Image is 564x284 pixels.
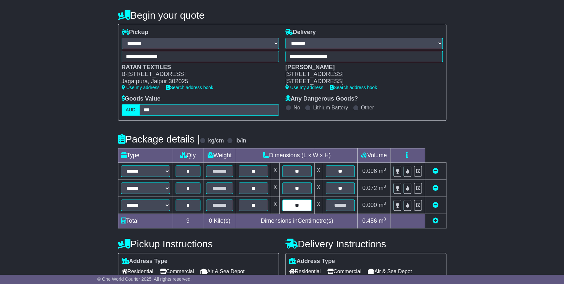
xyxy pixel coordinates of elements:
[313,104,348,111] label: Lithium Battery
[433,168,438,174] a: Remove this item
[285,29,316,36] label: Delivery
[384,217,386,221] sup: 3
[362,202,377,208] span: 0.000
[97,276,192,282] span: © One World Courier 2025. All rights reserved.
[203,214,236,228] td: Kilo(s)
[122,29,148,36] label: Pickup
[118,214,173,228] td: Total
[203,148,236,162] td: Weight
[173,148,203,162] td: Qty
[314,162,323,180] td: x
[166,85,213,90] a: Search address book
[209,218,212,224] span: 0
[122,258,168,265] label: Address Type
[330,85,377,90] a: Search address book
[379,185,386,191] span: m
[289,266,321,276] span: Residential
[118,148,173,162] td: Type
[200,266,245,276] span: Air & Sea Depot
[314,180,323,197] td: x
[314,197,323,214] td: x
[122,85,160,90] a: Use my address
[122,95,161,103] label: Goods Value
[433,202,438,208] a: Remove this item
[384,201,386,206] sup: 3
[433,218,438,224] a: Add new item
[379,218,386,224] span: m
[285,71,436,78] div: [STREET_ADDRESS]
[122,266,153,276] span: Residential
[271,162,280,180] td: x
[379,202,386,208] span: m
[327,266,361,276] span: Commercial
[160,266,194,276] span: Commercial
[362,168,377,174] span: 0.096
[358,148,390,162] td: Volume
[118,134,200,144] h4: Package details |
[285,238,446,249] h4: Delivery Instructions
[122,78,272,85] div: Jagatpura, Jaipur 302025
[285,64,436,71] div: [PERSON_NAME]
[122,104,140,116] label: AUD
[289,258,335,265] label: Address Type
[433,185,438,191] a: Remove this item
[235,137,246,144] label: lb/in
[271,197,280,214] td: x
[122,64,272,71] div: RATAN TEXTILES
[361,104,374,111] label: Other
[384,167,386,172] sup: 3
[208,137,224,144] label: kg/cm
[285,78,436,85] div: [STREET_ADDRESS]
[368,266,412,276] span: Air & Sea Depot
[271,180,280,197] td: x
[362,218,377,224] span: 0.456
[236,214,358,228] td: Dimensions in Centimetre(s)
[384,184,386,189] sup: 3
[236,148,358,162] td: Dimensions (L x W x H)
[173,214,203,228] td: 9
[285,95,358,103] label: Any Dangerous Goods?
[379,168,386,174] span: m
[118,238,279,249] h4: Pickup Instructions
[294,104,300,111] label: No
[285,85,323,90] a: Use my address
[362,185,377,191] span: 0.072
[122,71,272,78] div: B-[STREET_ADDRESS]
[118,10,446,21] h4: Begin your quote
